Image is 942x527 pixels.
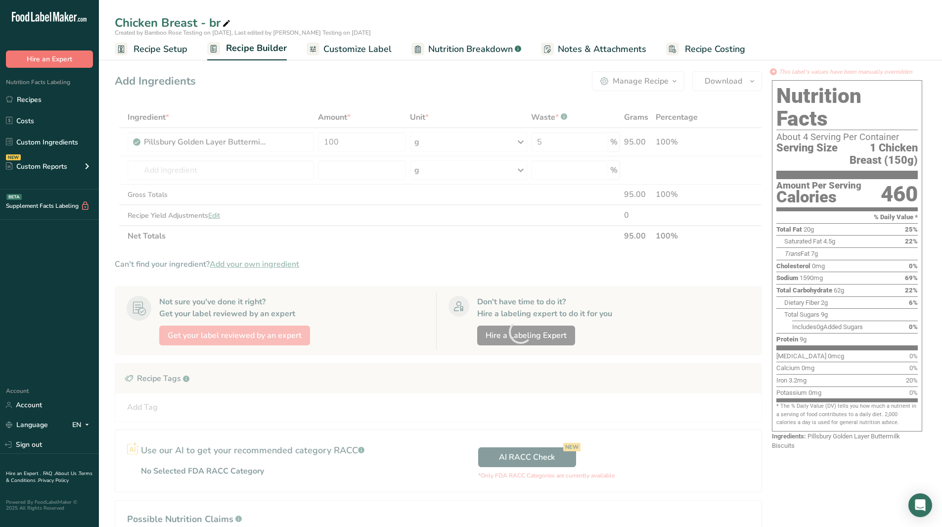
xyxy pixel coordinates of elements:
span: Recipe Setup [134,43,187,56]
a: Recipe Builder [207,37,287,61]
a: Recipe Setup [115,38,187,60]
a: Terms & Conditions . [6,470,92,484]
a: Privacy Policy [38,477,69,484]
div: Open Intercom Messenger [908,493,932,517]
span: Created by Bamboo Rose Testing on [DATE], Last edited by [PERSON_NAME] Testing on [DATE] [115,29,371,37]
div: Chicken Breast - br [115,14,232,32]
a: About Us . [55,470,79,477]
span: Customize Label [323,43,392,56]
a: Language [6,416,48,433]
span: Recipe Costing [685,43,745,56]
a: Hire an Expert . [6,470,41,477]
div: EN [72,419,93,431]
span: Notes & Attachments [558,43,646,56]
button: Hire an Expert [6,50,93,68]
div: Custom Reports [6,161,67,172]
span: Nutrition Breakdown [428,43,513,56]
div: Powered By FoodLabelMaker © 2025 All Rights Reserved [6,499,93,511]
span: Recipe Builder [226,42,287,55]
a: Customize Label [307,38,392,60]
a: Nutrition Breakdown [411,38,521,60]
a: FAQ . [43,470,55,477]
a: Notes & Attachments [541,38,646,60]
div: BETA [6,194,22,200]
div: NEW [6,154,21,160]
a: Recipe Costing [666,38,745,60]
